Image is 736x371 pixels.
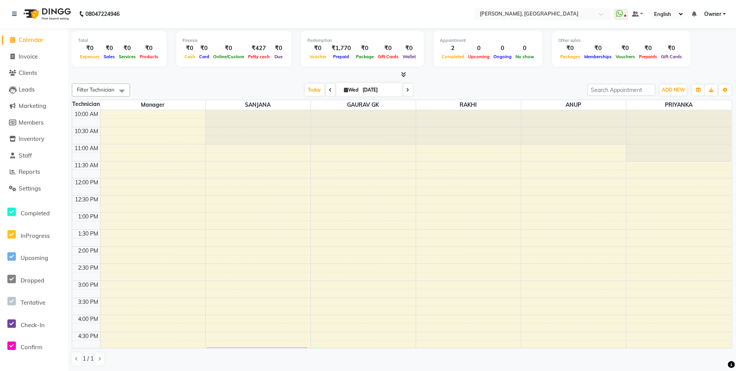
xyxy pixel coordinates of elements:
[376,54,401,59] span: Gift Cards
[78,44,102,53] div: ₹0
[354,54,376,59] span: Package
[342,87,361,93] span: Wed
[491,54,514,59] span: Ongoing
[246,54,272,59] span: Petty cash
[2,85,66,94] a: Leads
[273,54,285,59] span: Due
[2,52,66,61] a: Invoice
[19,53,38,60] span: Invoice
[354,44,376,53] div: ₹0
[558,44,582,53] div: ₹0
[20,3,73,25] img: logo
[19,185,41,192] span: Settings
[328,44,354,53] div: ₹1,770
[2,184,66,193] a: Settings
[2,69,66,78] a: Clients
[401,44,418,53] div: ₹0
[521,100,626,110] span: ANUP
[514,54,536,59] span: No show
[77,281,100,289] div: 3:00 PM
[117,44,138,53] div: ₹0
[19,102,46,109] span: Marketing
[614,54,637,59] span: Vouchers
[19,135,44,142] span: Inventory
[587,84,655,96] input: Search Appointment
[2,135,66,144] a: Inventory
[102,44,117,53] div: ₹0
[77,230,100,238] div: 1:30 PM
[246,44,272,53] div: ₹427
[440,37,536,44] div: Appointment
[21,232,50,239] span: InProgress
[117,54,138,59] span: Services
[206,100,311,110] span: SANJANA
[307,54,328,59] span: Voucher
[21,277,44,284] span: Dropped
[73,144,100,153] div: 11:00 AM
[582,54,614,59] span: Memberships
[21,343,42,351] span: Confirm
[401,54,418,59] span: Wallet
[78,54,102,59] span: Expenses
[637,44,659,53] div: ₹0
[77,247,100,255] div: 2:00 PM
[101,100,205,110] span: Manager
[73,161,100,170] div: 11:30 AM
[19,36,43,43] span: Calendar
[466,44,491,53] div: 0
[305,84,325,96] span: Today
[558,54,582,59] span: Packages
[211,54,246,59] span: Online/Custom
[77,213,100,221] div: 1:00 PM
[19,69,37,76] span: Clients
[83,355,94,363] span: 1 / 1
[21,299,45,306] span: Tentative
[491,44,514,53] div: 0
[332,54,351,59] span: Prepaid
[659,54,684,59] span: Gift Cards
[73,127,100,135] div: 10:30 AM
[182,54,197,59] span: Cash
[73,110,100,118] div: 10:00 AM
[74,179,100,187] div: 12:00 PM
[21,210,50,217] span: Completed
[660,85,687,95] button: ADD NEW
[77,332,100,340] div: 4:30 PM
[19,86,35,93] span: Leads
[376,44,401,53] div: ₹0
[440,44,466,53] div: 2
[2,36,66,45] a: Calendar
[659,44,684,53] div: ₹0
[307,44,328,53] div: ₹0
[182,37,285,44] div: Finance
[85,3,120,25] b: 08047224946
[514,44,536,53] div: 0
[102,54,117,59] span: Sales
[2,102,66,111] a: Marketing
[582,44,614,53] div: ₹0
[558,37,684,44] div: Other sales
[197,54,211,59] span: Card
[272,44,285,53] div: ₹0
[2,168,66,177] a: Reports
[2,118,66,127] a: Members
[466,54,491,59] span: Upcoming
[19,168,40,175] span: Reports
[662,87,685,93] span: ADD NEW
[19,152,32,159] span: Staff
[77,87,115,93] span: Filter Technician
[614,44,637,53] div: ₹0
[637,54,659,59] span: Prepaids
[74,196,100,204] div: 12:30 PM
[138,54,160,59] span: Products
[361,84,399,96] input: 2025-09-03
[211,44,246,53] div: ₹0
[2,151,66,160] a: Staff
[21,254,48,262] span: Upcoming
[77,264,100,272] div: 2:30 PM
[311,100,416,110] span: GAURAV GK
[416,100,521,110] span: RAKHI
[21,321,45,329] span: Check-In
[182,44,197,53] div: ₹0
[19,119,43,126] span: Members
